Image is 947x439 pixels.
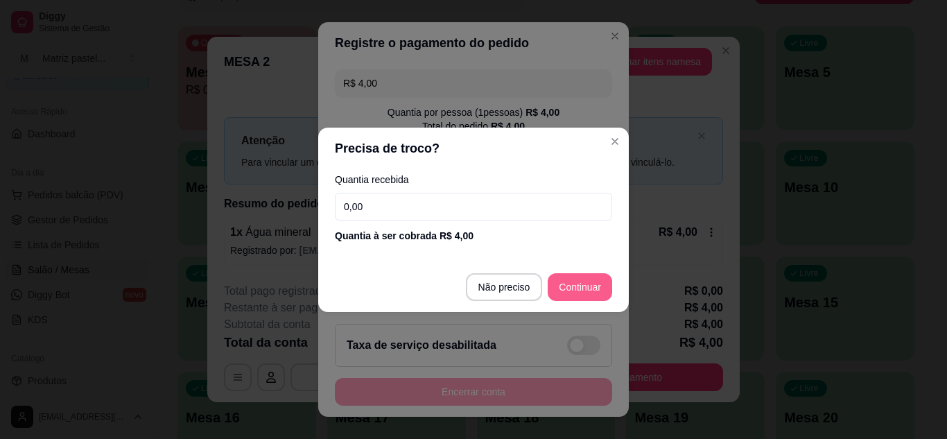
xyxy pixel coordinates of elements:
[335,229,612,243] div: Quantia à ser cobrada R$ 4,00
[466,273,543,301] button: Não preciso
[335,175,612,184] label: Quantia recebida
[318,128,629,169] header: Precisa de troco?
[548,273,612,301] button: Continuar
[604,130,626,153] button: Close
